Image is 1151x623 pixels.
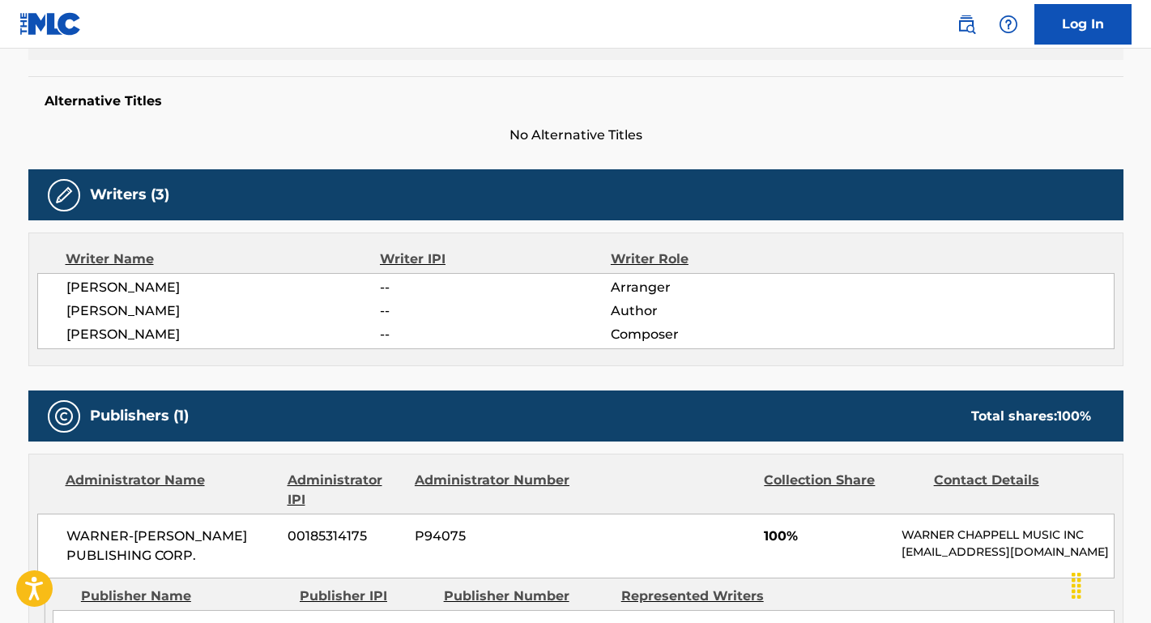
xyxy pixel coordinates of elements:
div: Administrator IPI [288,471,403,510]
a: Public Search [950,8,983,41]
div: Represented Writers [621,587,787,606]
a: Log In [1034,4,1132,45]
div: Glisser [1064,561,1089,610]
div: Publisher Name [81,587,288,606]
span: [PERSON_NAME] [66,278,381,297]
img: Publishers [54,407,74,426]
span: -- [380,301,610,321]
div: Writer Name [66,250,381,269]
span: No Alternative Titles [28,126,1123,145]
span: -- [380,325,610,344]
img: MLC Logo [19,12,82,36]
img: Writers [54,186,74,205]
div: Total shares: [971,407,1091,426]
h5: Publishers (1) [90,407,189,425]
span: 00185314175 [288,527,403,546]
span: 100% [764,527,889,546]
h5: Alternative Titles [45,93,1107,109]
div: Help [992,8,1025,41]
span: 100 % [1057,408,1091,424]
div: Contact Details [934,471,1091,510]
img: search [957,15,976,34]
span: Composer [611,325,821,344]
span: Arranger [611,278,821,297]
div: Writer Role [611,250,821,269]
div: Writer IPI [380,250,611,269]
span: [PERSON_NAME] [66,325,381,344]
div: Administrator Name [66,471,275,510]
span: [PERSON_NAME] [66,301,381,321]
span: Author [611,301,821,321]
iframe: Chat Widget [1070,545,1151,623]
img: help [999,15,1018,34]
div: Collection Share [764,471,921,510]
div: Publisher Number [444,587,609,606]
p: WARNER CHAPPELL MUSIC INC [902,527,1113,544]
span: P94075 [415,527,572,546]
p: [EMAIL_ADDRESS][DOMAIN_NAME] [902,544,1113,561]
div: Widget de chat [1070,545,1151,623]
div: Publisher IPI [300,587,432,606]
span: WARNER-[PERSON_NAME] PUBLISHING CORP. [66,527,276,565]
span: -- [380,278,610,297]
h5: Writers (3) [90,186,169,204]
div: Administrator Number [415,471,572,510]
